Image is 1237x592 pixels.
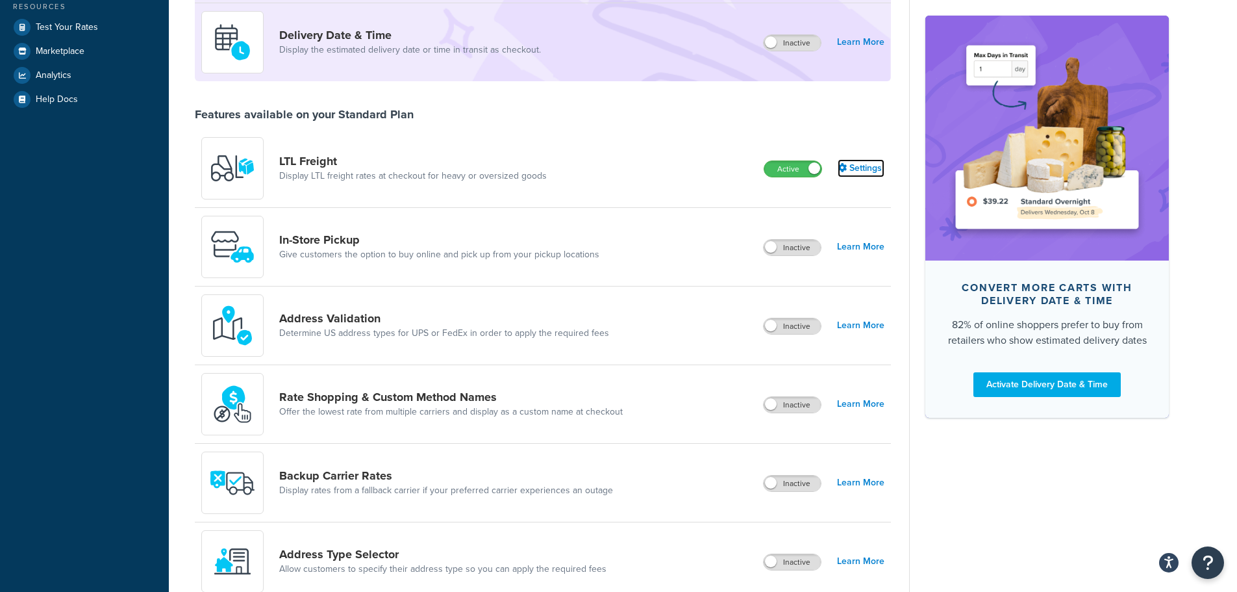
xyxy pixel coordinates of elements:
[945,35,1149,240] img: feature-image-ddt-36eae7f7280da8017bfb280eaccd9c446f90b1fe08728e4019434db127062ab4.png
[837,33,884,51] a: Learn More
[764,240,821,255] label: Inactive
[36,46,84,57] span: Marketplace
[279,44,541,57] a: Display the estimated delivery date or time in transit as checkout.
[210,146,255,191] img: y79ZsPf0fXUFUhFXDzUgf+ktZg5F2+ohG75+v3d2s1D9TjoU8PiyCIluIjV41seZevKCRuEjTPPOKHJsQcmKCXGdfprl3L4q7...
[210,539,255,584] img: wNXZ4XiVfOSSwAAAABJRU5ErkJggg==
[10,16,159,39] a: Test Your Rates
[279,405,623,418] a: Offer the lowest rate from multiple carriers and display as a custom name at checkout
[837,395,884,413] a: Learn More
[279,233,599,247] a: In-Store Pickup
[210,303,255,348] img: kIG8fy0lQAAAABJRU5ErkJggg==
[279,28,541,42] a: Delivery Date & Time
[279,154,547,168] a: LTL Freight
[279,547,606,561] a: Address Type Selector
[210,381,255,427] img: icon-duo-feat-rate-shopping-ecdd8bed.png
[837,238,884,256] a: Learn More
[838,159,884,177] a: Settings
[10,40,159,63] a: Marketplace
[1192,547,1224,579] button: Open Resource Center
[946,316,1148,348] div: 82% of online shoppers prefer to buy from retailers who show estimated delivery dates
[837,316,884,335] a: Learn More
[973,372,1121,396] a: Activate Delivery Date & Time
[837,474,884,492] a: Learn More
[946,281,1148,307] div: Convert more carts with delivery date & time
[279,248,599,261] a: Give customers the option to buy online and pick up from your pickup locations
[279,469,613,483] a: Backup Carrier Rates
[837,552,884,571] a: Learn More
[279,170,547,183] a: Display LTL freight rates at checkout for heavy or oversized goods
[195,107,414,122] div: Features available on your Standard Plan
[10,88,159,111] a: Help Docs
[210,460,255,506] img: icon-duo-feat-backup-carrier-4420b188.png
[764,318,821,334] label: Inactive
[279,484,613,497] a: Display rates from a fallback carrier if your preferred carrier experiences an outage
[764,554,821,570] label: Inactive
[764,161,821,177] label: Active
[764,476,821,491] label: Inactive
[210,19,255,65] img: gfkeb5ejjkALwAAAABJRU5ErkJggg==
[279,563,606,576] a: Allow customers to specify their address type so you can apply the required fees
[36,22,98,33] span: Test Your Rates
[764,397,821,413] label: Inactive
[36,70,71,81] span: Analytics
[279,327,609,340] a: Determine US address types for UPS or FedEx in order to apply the required fees
[279,311,609,326] a: Address Validation
[10,64,159,87] a: Analytics
[210,224,255,270] img: wfgcfpwTIucLEAAAAASUVORK5CYII=
[36,94,78,105] span: Help Docs
[764,35,821,51] label: Inactive
[279,390,623,404] a: Rate Shopping & Custom Method Names
[10,1,159,12] div: Resources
